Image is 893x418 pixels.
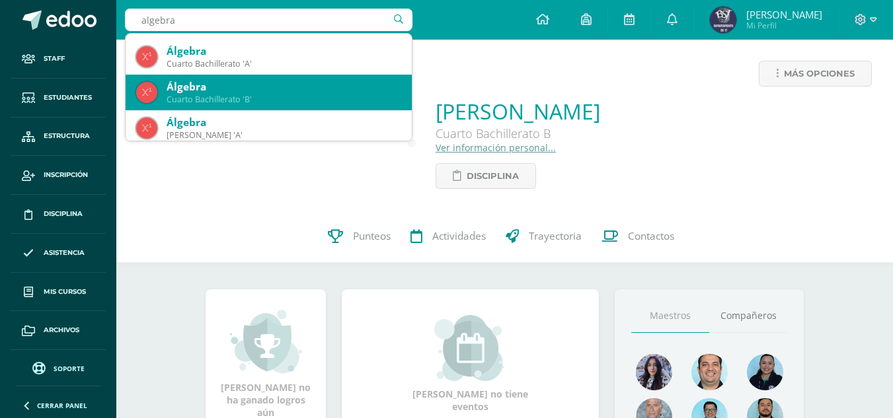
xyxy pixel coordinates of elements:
span: [PERSON_NAME] [746,8,822,21]
a: [PERSON_NAME] [436,97,600,125]
a: Soporte [16,359,100,376]
img: 677c00e80b79b0324b531866cf3fa47b.png [691,354,728,390]
a: Compañeros [709,299,787,333]
img: achievement_small.png [230,308,302,374]
span: Punteos [353,229,391,243]
a: Mis cursos [11,273,106,312]
div: Álgebra [167,116,401,129]
div: Cuarto Bachillerato 'B' [167,94,401,105]
a: Disciplina [436,163,536,189]
a: Staff [11,40,106,79]
span: Archivos [44,325,79,335]
a: Trayectoria [496,210,592,263]
span: Soporte [54,364,85,373]
a: Estudiantes [11,79,106,118]
a: Actividades [401,210,496,263]
div: Cuarto Bachillerato B [436,125,600,141]
span: Estudiantes [44,92,92,103]
img: 4fefb2d4df6ade25d47ae1f03d061a50.png [747,354,783,390]
img: 8f27dc8eebfefe7da20e0527ef93de31.png [710,7,736,33]
span: Inscripción [44,170,88,180]
a: Estructura [11,118,106,157]
div: Cuarto Bachillerato 'A' [167,58,401,69]
a: Inscripción [11,156,106,195]
a: Contactos [592,210,684,263]
a: Asistencia [11,234,106,273]
a: Ver información personal... [436,141,556,154]
span: Trayectoria [529,229,582,243]
a: Archivos [11,311,106,350]
img: event_small.png [434,315,506,381]
span: Mi Perfil [746,20,822,31]
div: [PERSON_NAME] no tiene eventos [405,315,537,413]
span: Actividades [432,229,486,243]
a: Disciplina [11,195,106,234]
span: Contactos [628,229,674,243]
span: Asistencia [44,248,85,258]
span: Disciplina [44,209,83,219]
input: Busca un usuario... [125,9,412,31]
div: [PERSON_NAME] 'A' [167,129,401,141]
span: Más opciones [784,61,855,86]
span: Mis cursos [44,287,86,297]
a: Maestros [631,299,709,333]
span: Estructura [44,131,90,141]
div: Álgebra [167,44,401,58]
span: Cerrar panel [37,401,87,410]
span: Disciplina [467,164,519,188]
img: 31702bfb268df95f55e840c80866a926.png [636,354,672,390]
span: Staff [44,53,65,64]
div: Álgebra [167,80,401,94]
a: Más opciones [759,61,872,87]
a: Punteos [318,210,401,263]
